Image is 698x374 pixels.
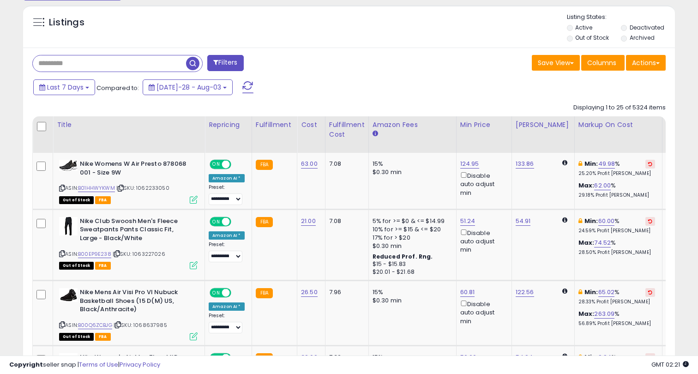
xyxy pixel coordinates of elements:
[116,184,169,192] span: | SKU: 1062233050
[594,181,611,190] a: 62.00
[578,160,655,177] div: %
[256,160,273,170] small: FBA
[211,289,222,297] span: ON
[587,58,616,67] span: Columns
[630,34,655,42] label: Archived
[594,309,614,319] a: 263.09
[574,116,662,153] th: The percentage added to the cost of goods (COGS) that forms the calculator for Min & Max prices.
[578,299,655,305] p: 28.33% Profit [PERSON_NAME]
[329,120,365,139] div: Fulfillment Cost
[578,120,658,130] div: Markup on Cost
[209,231,245,240] div: Amazon AI *
[329,288,361,296] div: 7.96
[516,217,531,226] a: 54.91
[584,288,598,296] b: Min:
[78,321,112,329] a: B00Q6ZCBJG
[373,120,452,130] div: Amazon Fees
[578,181,595,190] b: Max:
[59,196,94,204] span: All listings that are currently out of stock and unavailable for purchase on Amazon
[49,16,84,29] h5: Listings
[301,288,318,297] a: 26.50
[575,34,609,42] label: Out of Stock
[211,217,222,225] span: ON
[57,120,201,130] div: Title
[209,302,245,311] div: Amazon AI *
[373,242,449,250] div: $0.30 min
[567,13,675,22] p: Listing States:
[516,120,571,130] div: [PERSON_NAME]
[373,130,378,138] small: Amazon Fees.
[581,55,625,71] button: Columns
[373,234,449,242] div: 17% for > $20
[59,217,78,235] img: 31GClPjzVjL._SL40_.jpg
[575,24,592,31] label: Active
[59,160,198,203] div: ASIN:
[80,160,192,179] b: Nike Womens W Air Presto 878068 001 - Size 9W
[207,55,243,71] button: Filters
[113,250,165,258] span: | SKU: 1063227026
[95,262,111,270] span: FBA
[301,159,318,169] a: 63.00
[516,288,534,297] a: 122.56
[301,217,316,226] a: 21.00
[630,24,664,31] label: Deactivated
[578,217,655,234] div: %
[59,262,94,270] span: All listings that are currently out of stock and unavailable for purchase on Amazon
[95,333,111,341] span: FBA
[578,310,655,327] div: %
[598,217,615,226] a: 60.00
[460,120,508,130] div: Min Price
[532,55,580,71] button: Save View
[373,268,449,276] div: $20.01 - $21.68
[156,83,221,92] span: [DATE]-28 - Aug-03
[59,288,198,339] div: ASIN:
[59,217,198,268] div: ASIN:
[578,309,595,318] b: Max:
[9,361,160,369] div: seller snap | |
[651,360,689,369] span: 2025-08-12 02:21 GMT
[256,288,273,298] small: FBA
[578,249,655,256] p: 28.50% Profit [PERSON_NAME]
[209,313,245,333] div: Preset:
[373,160,449,168] div: 15%
[96,84,139,92] span: Compared to:
[578,170,655,177] p: 25.20% Profit [PERSON_NAME]
[626,55,666,71] button: Actions
[59,333,94,341] span: All listings that are currently out of stock and unavailable for purchase on Amazon
[59,288,78,302] img: 41EZ1gmTPUL._SL40_.jpg
[78,184,115,192] a: B01HHWYKWM
[373,225,449,234] div: 10% for >= $15 & <= $20
[578,239,655,256] div: %
[143,79,233,95] button: [DATE]-28 - Aug-03
[460,159,479,169] a: 124.95
[373,296,449,305] div: $0.30 min
[578,228,655,234] p: 24.59% Profit [PERSON_NAME]
[79,360,118,369] a: Terms of Use
[584,159,598,168] b: Min:
[373,288,449,296] div: 15%
[80,288,192,316] b: Nike Mens Air Visi Pro VI Nubuck Basketball Shoes (15 D(M) US, Black/Anthracite)
[598,288,615,297] a: 65.02
[584,217,598,225] b: Min:
[598,159,615,169] a: 49.98
[211,161,222,169] span: ON
[256,120,293,130] div: Fulfillment
[9,360,43,369] strong: Copyright
[256,217,273,227] small: FBA
[516,159,534,169] a: 133.86
[460,299,505,326] div: Disable auto adjust min
[573,103,666,112] div: Displaying 1 to 25 of 5324 items
[301,120,321,130] div: Cost
[209,241,245,262] div: Preset:
[230,217,245,225] span: OFF
[120,360,160,369] a: Privacy Policy
[230,161,245,169] span: OFF
[373,260,449,268] div: $15 - $15.83
[373,217,449,225] div: 5% for >= $0 & <= $14.99
[373,168,449,176] div: $0.30 min
[95,196,111,204] span: FBA
[78,250,111,258] a: B00EP9E238
[47,83,84,92] span: Last 7 Days
[209,120,248,130] div: Repricing
[578,288,655,305] div: %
